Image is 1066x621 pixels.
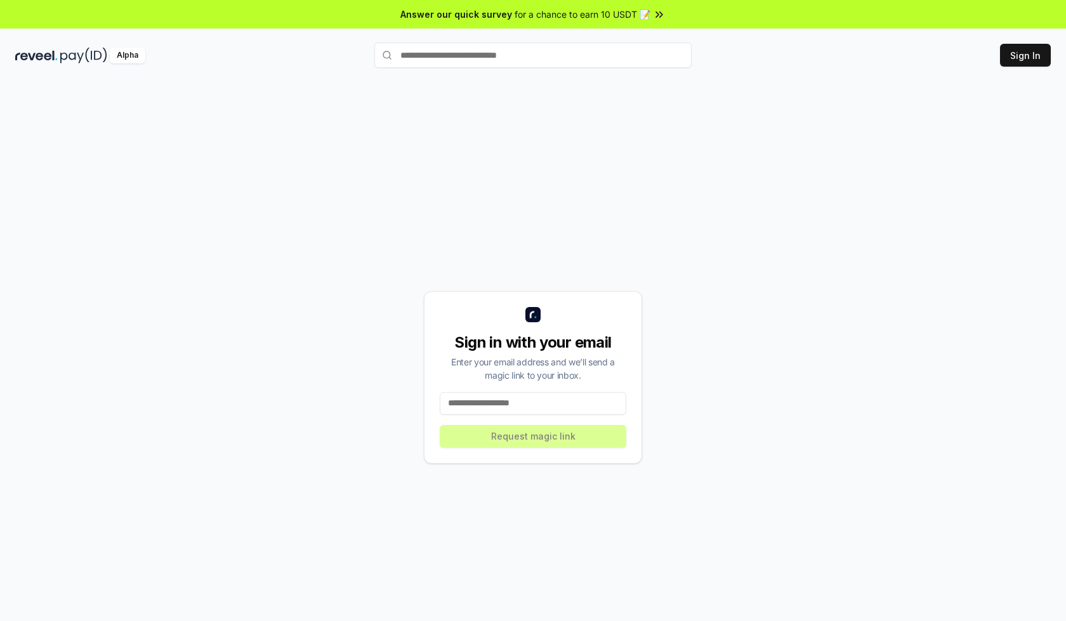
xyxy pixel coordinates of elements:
[525,307,541,322] img: logo_small
[1000,44,1051,67] button: Sign In
[400,8,512,21] span: Answer our quick survey
[440,332,626,353] div: Sign in with your email
[60,48,107,63] img: pay_id
[440,355,626,382] div: Enter your email address and we’ll send a magic link to your inbox.
[515,8,650,21] span: for a chance to earn 10 USDT 📝
[15,48,58,63] img: reveel_dark
[110,48,145,63] div: Alpha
